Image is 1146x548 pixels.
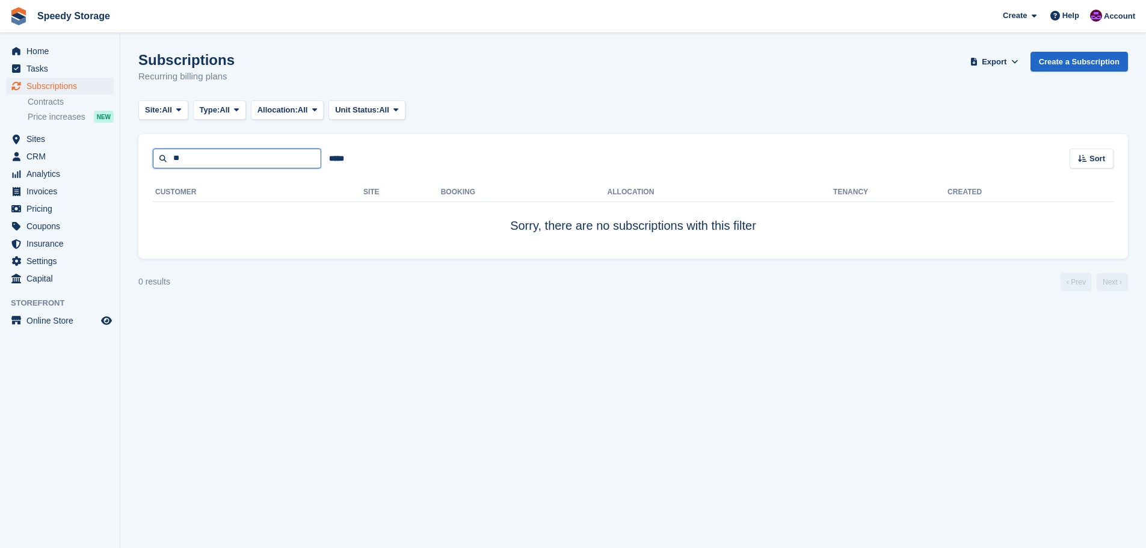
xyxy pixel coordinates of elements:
[200,104,220,116] span: Type:
[6,183,114,200] a: menu
[94,111,114,123] div: NEW
[251,100,324,120] button: Allocation: All
[10,7,28,25] img: stora-icon-8386f47178a22dfd0bd8f6a31ec36ba5ce8667c1dd55bd0f319d3a0aa187defe.svg
[153,183,363,202] th: Customer
[1089,153,1105,165] span: Sort
[1104,10,1135,22] span: Account
[26,235,99,252] span: Insurance
[335,104,379,116] span: Unit Status:
[1030,52,1128,72] a: Create a Subscription
[1062,10,1079,22] span: Help
[6,270,114,287] a: menu
[26,43,99,60] span: Home
[26,165,99,182] span: Analytics
[1097,273,1128,291] a: Next
[162,104,172,116] span: All
[26,253,99,269] span: Settings
[6,60,114,77] a: menu
[257,104,298,116] span: Allocation:
[6,43,114,60] a: menu
[6,165,114,182] a: menu
[441,183,608,202] th: Booking
[982,56,1006,68] span: Export
[608,183,834,202] th: Allocation
[1061,273,1092,291] a: Previous
[6,235,114,252] a: menu
[328,100,405,120] button: Unit Status: All
[26,148,99,165] span: CRM
[1090,10,1102,22] img: Dan Jackson
[363,183,441,202] th: Site
[379,104,389,116] span: All
[138,100,188,120] button: Site: All
[138,70,235,84] p: Recurring billing plans
[145,104,162,116] span: Site:
[298,104,308,116] span: All
[26,200,99,217] span: Pricing
[26,270,99,287] span: Capital
[1058,273,1130,291] nav: Page
[28,96,114,108] a: Contracts
[11,297,120,309] span: Storefront
[26,60,99,77] span: Tasks
[6,218,114,235] a: menu
[26,218,99,235] span: Coupons
[6,78,114,94] a: menu
[6,131,114,147] a: menu
[833,183,875,202] th: Tenancy
[510,219,756,232] span: Sorry, there are no subscriptions with this filter
[947,183,1114,202] th: Created
[26,312,99,329] span: Online Store
[99,313,114,328] a: Preview store
[6,312,114,329] a: menu
[26,183,99,200] span: Invoices
[968,52,1021,72] button: Export
[220,104,230,116] span: All
[28,111,85,123] span: Price increases
[28,110,114,123] a: Price increases NEW
[6,148,114,165] a: menu
[6,253,114,269] a: menu
[26,131,99,147] span: Sites
[193,100,246,120] button: Type: All
[138,52,235,68] h1: Subscriptions
[138,276,170,288] div: 0 results
[32,6,115,26] a: Speedy Storage
[26,78,99,94] span: Subscriptions
[1003,10,1027,22] span: Create
[6,200,114,217] a: menu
